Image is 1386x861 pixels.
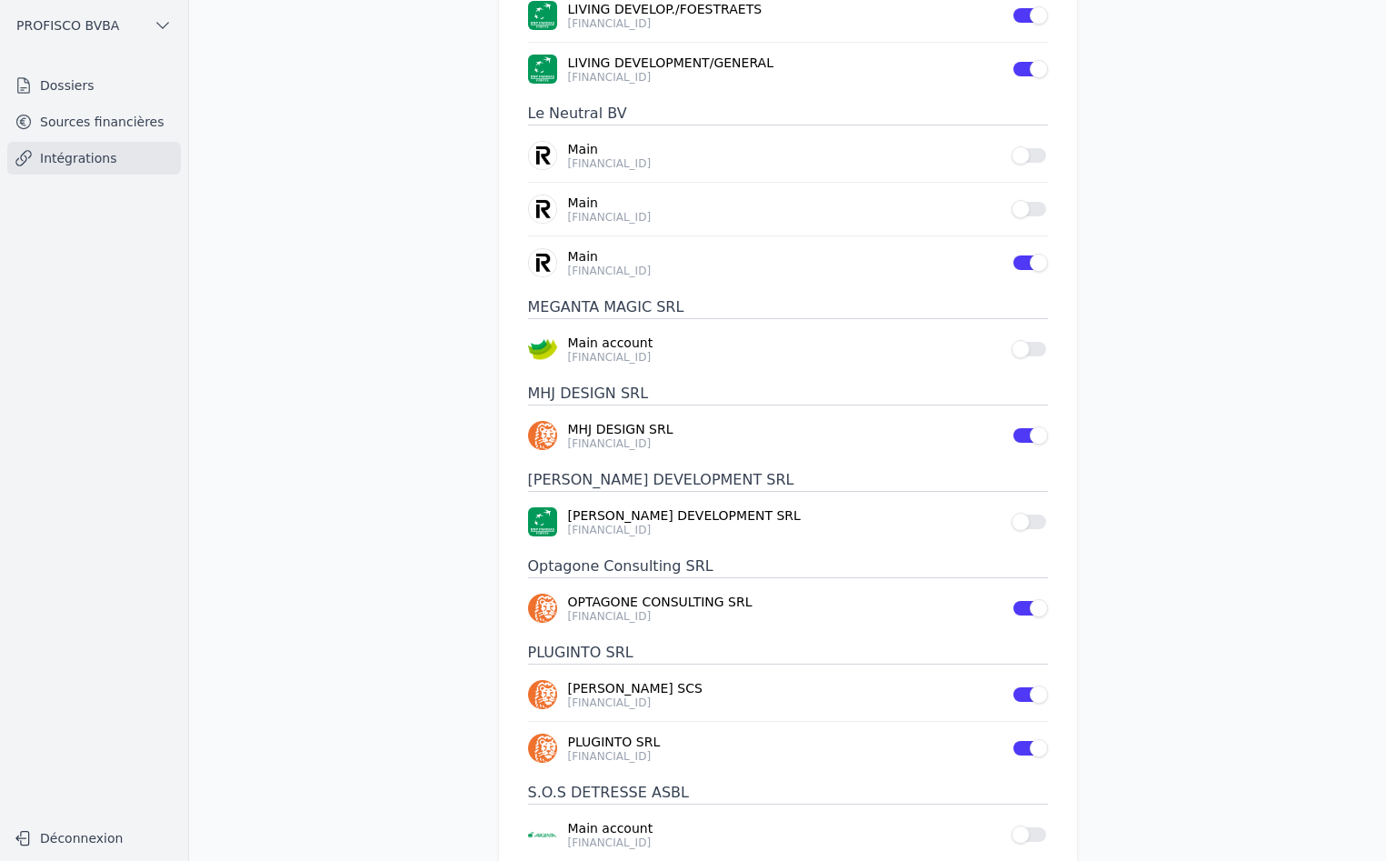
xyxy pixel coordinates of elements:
h3: MHJ DESIGN SRL [528,383,1048,405]
img: BNP_BE_BUSINESS_GEBABEBB.png [528,1,557,30]
a: Main [568,140,1001,158]
h3: [PERSON_NAME] DEVELOPMENT SRL [528,469,1048,492]
p: [FINANCIAL_ID] [568,436,1001,451]
h3: MEGANTA MAGIC SRL [528,296,1048,319]
a: OPTAGONE CONSULTING SRL [568,593,1001,611]
p: [FINANCIAL_ID] [568,696,1001,710]
img: BNP_BE_BUSINESS_GEBABEBB.png [528,55,557,84]
p: [FINANCIAL_ID] [568,350,1001,365]
a: LIVING DEVELOPMENT/GENERAL [568,54,1001,72]
img: BNP_BE_BUSINESS_GEBABEBB.png [528,507,557,536]
button: Déconnexion [7,824,181,853]
a: Main [568,194,1001,212]
p: [FINANCIAL_ID] [568,16,1001,31]
a: [PERSON_NAME] SCS [568,679,1001,697]
h3: PLUGINTO SRL [528,642,1048,665]
img: ARGENTA_ARSPBE22.png [528,820,557,849]
h3: S.O.S DETRESSE ASBL [528,782,1048,805]
a: PLUGINTO SRL [568,733,1001,751]
a: [PERSON_NAME] DEVELOPMENT SRL [568,506,1001,525]
p: [FINANCIAL_ID] [568,749,1001,764]
a: Main [568,247,1001,265]
button: PROFISCO BVBA [7,11,181,40]
p: [FINANCIAL_ID] [568,70,1001,85]
a: MHJ DESIGN SRL [568,420,1001,438]
p: [FINANCIAL_ID] [568,210,1001,225]
img: revolut.png [528,248,557,277]
img: ing.png [528,680,557,709]
a: Main account [568,819,1001,837]
p: [FINANCIAL_ID] [568,523,1001,537]
p: [FINANCIAL_ID] [568,609,1001,624]
span: PROFISCO BVBA [16,16,119,35]
img: revolut.png [528,195,557,224]
h3: Optagone Consulting SRL [528,556,1048,578]
a: Intégrations [7,142,181,175]
a: Sources financières [7,105,181,138]
p: [FINANCIAL_ID] [568,836,1001,850]
img: ing.png [528,734,557,763]
img: ing.png [528,421,557,450]
a: Dossiers [7,69,181,102]
img: ing.png [528,594,557,623]
img: revolut.png [528,141,557,170]
img: crelan.png [528,335,557,364]
p: [FINANCIAL_ID] [568,156,1001,171]
h3: Le Neutral BV [528,103,1048,125]
p: [FINANCIAL_ID] [568,264,1001,278]
a: Main account [568,334,1001,352]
